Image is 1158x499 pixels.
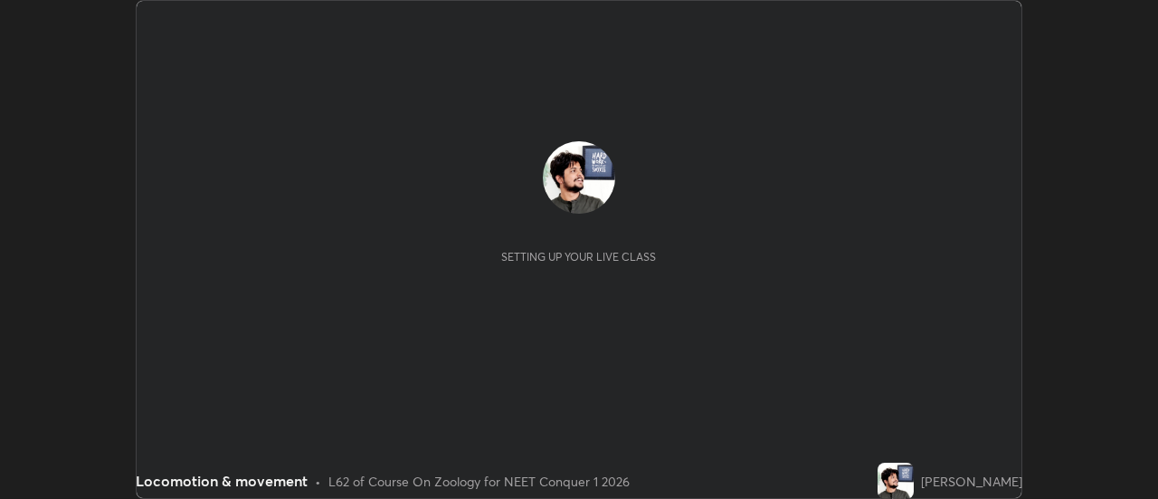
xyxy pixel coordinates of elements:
div: [PERSON_NAME] [921,472,1022,491]
div: L62 of Course On Zoology for NEET Conquer 1 2026 [328,472,630,491]
div: Locomotion & movement [136,470,308,492]
img: e936fb84a75f438cb91885776755d11f.jpg [878,463,914,499]
div: • [315,472,321,491]
div: Setting up your live class [501,250,656,264]
img: e936fb84a75f438cb91885776755d11f.jpg [543,141,615,214]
